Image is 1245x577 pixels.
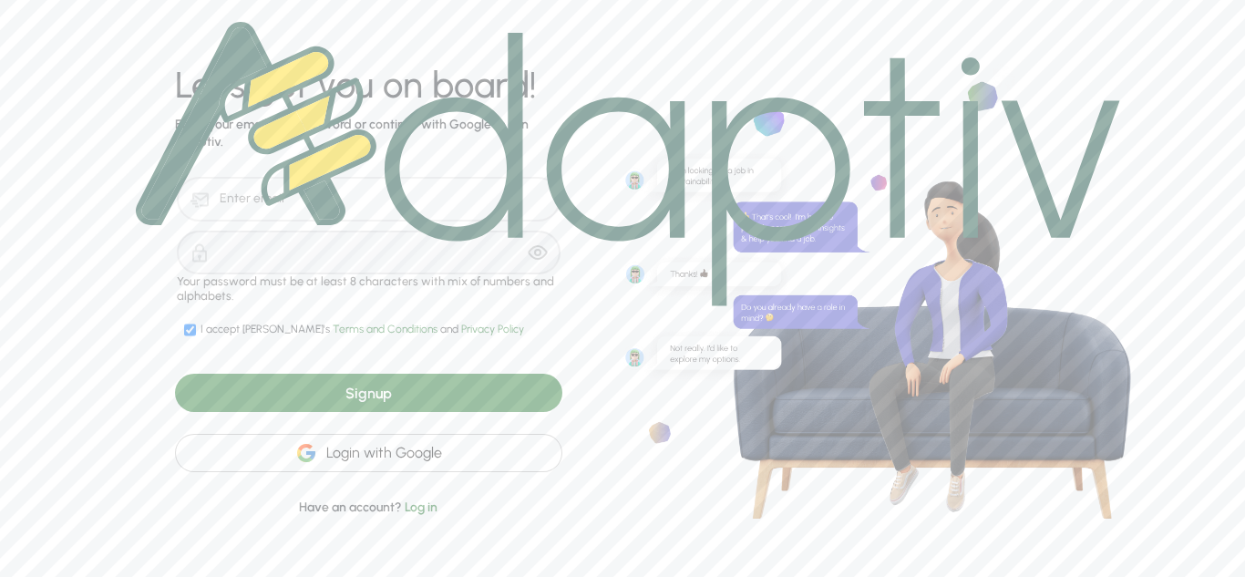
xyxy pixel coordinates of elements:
[175,374,562,412] div: Signup
[201,323,524,337] div: I accept [PERSON_NAME]'s and
[175,477,562,517] div: Have an account?
[405,500,437,515] span: Log in
[333,323,440,335] span: Terms and Conditions
[136,22,1120,306] img: logo.1749501288befa47a911bf1f7fa84db0.svg
[461,323,524,335] span: Privacy Policy
[175,434,562,472] div: Login with Google
[295,442,317,464] img: google-icon.2f27fcd6077ff8336a97d9c3f95f339d.svg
